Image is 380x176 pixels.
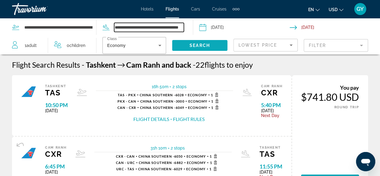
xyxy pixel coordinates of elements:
[140,93,175,97] span: China Southern -
[45,108,68,113] span: [DATE]
[188,106,207,110] span: Economy
[141,7,154,11] a: Hotels
[261,88,282,97] span: CXR
[173,116,205,122] button: Flight Rules
[82,60,84,69] span: -
[107,37,117,41] mat-label: Class
[45,170,66,174] span: [DATE]
[138,154,174,158] span: China Southern -
[45,146,66,150] span: Cam Ranh
[212,7,226,11] a: Cruises
[67,41,85,50] span: 0
[211,105,220,110] span: 1
[261,84,282,88] span: Cam Ranh
[260,146,282,150] span: Tashkent
[260,163,282,170] span: 11:55 PM
[166,7,179,11] a: Flights
[260,150,282,159] span: TAS
[187,154,206,158] span: Economy
[356,152,375,171] iframe: Кнопка запуска окна обмена сообщениями
[357,6,364,12] span: GY
[191,7,200,11] a: Cars
[233,4,239,14] button: Extra navigation items
[140,93,184,97] span: 6028
[211,99,220,103] span: 1
[172,84,186,89] span: 2 stops
[199,18,290,36] button: Depart date: Nov 15, 2025
[133,116,169,122] button: Flight Details
[290,18,380,36] button: Return date: Nov 23, 2025
[45,163,66,170] span: 6:45 PM
[26,43,37,48] span: Adult
[171,146,185,150] span: 2 stops
[45,88,68,97] span: TAS
[117,99,136,103] span: PKX - CAN
[86,60,116,69] span: Tashkent
[193,60,196,69] span: -
[308,7,314,12] span: en
[12,1,72,17] a: Travorium
[45,84,68,88] span: Tashkent
[239,43,277,48] span: Lowest Price
[138,167,182,171] span: 6029
[25,41,37,50] span: 1
[162,60,191,69] span: and back
[209,166,219,171] span: 1
[329,7,338,12] span: USD
[187,161,206,165] span: Economy
[126,60,160,69] span: Cam Ranh
[150,146,167,150] span: 31h 10m
[211,92,220,97] span: 1
[334,105,359,109] span: ROUND TRIP
[239,42,293,49] mat-select: Sort by
[139,161,175,165] span: China Southern -
[301,84,359,91] div: You pay
[69,43,85,48] span: Children
[190,43,210,48] span: Search
[138,154,183,158] span: 6050
[140,106,176,110] span: China Southern -
[260,170,282,174] span: [DATE]
[205,60,253,69] span: flights to enjoy
[118,93,136,97] span: TAS - PKX
[329,5,343,14] button: Change currency
[107,43,126,48] span: Economy
[210,154,219,159] span: 1
[172,40,227,51] button: Search
[45,150,66,159] span: CXR
[117,106,136,110] span: CAN - CXR
[188,93,207,97] span: Economy
[140,99,176,103] span: China Southern -
[261,102,282,108] span: 5:40 PM
[301,91,359,103] div: $741.80 USD
[210,160,219,165] span: 1
[140,106,184,110] span: 6049
[261,113,282,118] span: Next Day
[352,3,368,15] button: User Menu
[6,36,96,54] button: Travelers: 1 adult, 0 children
[138,167,174,171] span: China Southern -
[188,99,207,103] span: Economy
[45,102,68,108] span: 10:50 PM
[140,99,184,103] span: 3000
[186,167,205,171] span: Economy
[261,108,282,113] span: [DATE]
[116,154,135,158] span: CXR - CAN
[12,60,80,69] h1: Flight Search Results
[308,5,320,14] button: Change language
[151,84,168,89] span: 16h 50m
[116,167,134,171] span: URC - TAS
[304,39,368,52] button: Filter
[116,161,135,165] span: CAN - URC
[139,161,183,165] span: 6882
[193,60,205,69] span: 22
